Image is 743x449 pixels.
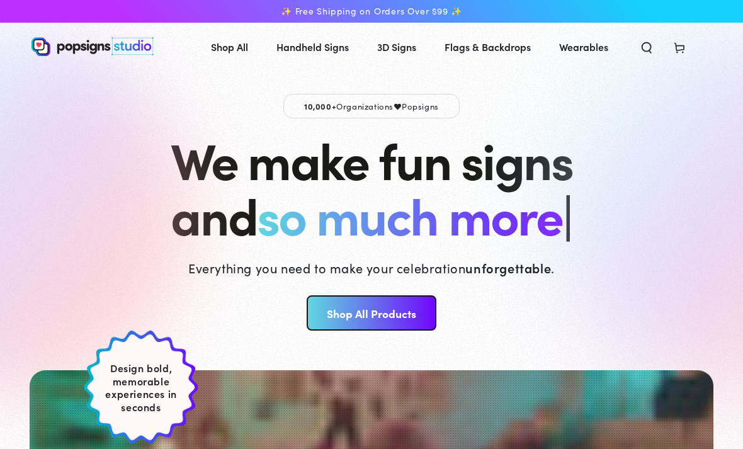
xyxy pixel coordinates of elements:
[630,33,663,60] summary: Search our site
[550,30,618,64] a: Wearables
[445,38,531,56] span: Flags & Backdrops
[307,295,436,331] a: Shop All Products
[201,30,258,64] a: Shop All
[304,100,336,111] span: 10,000+
[257,179,562,249] span: so much more
[171,131,572,242] h1: We make fun signs and
[283,94,460,118] p: Organizations Popsigns
[377,38,416,56] span: 3D Signs
[281,6,462,17] span: ✨ Free Shipping on Orders Over $99 ✨
[559,38,608,56] span: Wearables
[31,37,154,56] img: Popsigns Studio
[368,30,426,64] a: 3D Signs
[465,259,551,276] strong: unforgettable
[276,38,349,56] span: Handheld Signs
[267,30,358,64] a: Handheld Signs
[211,38,248,56] span: Shop All
[188,259,555,276] p: Everything you need to make your celebration .
[435,30,540,64] a: Flags & Backdrops
[562,178,572,249] span: |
